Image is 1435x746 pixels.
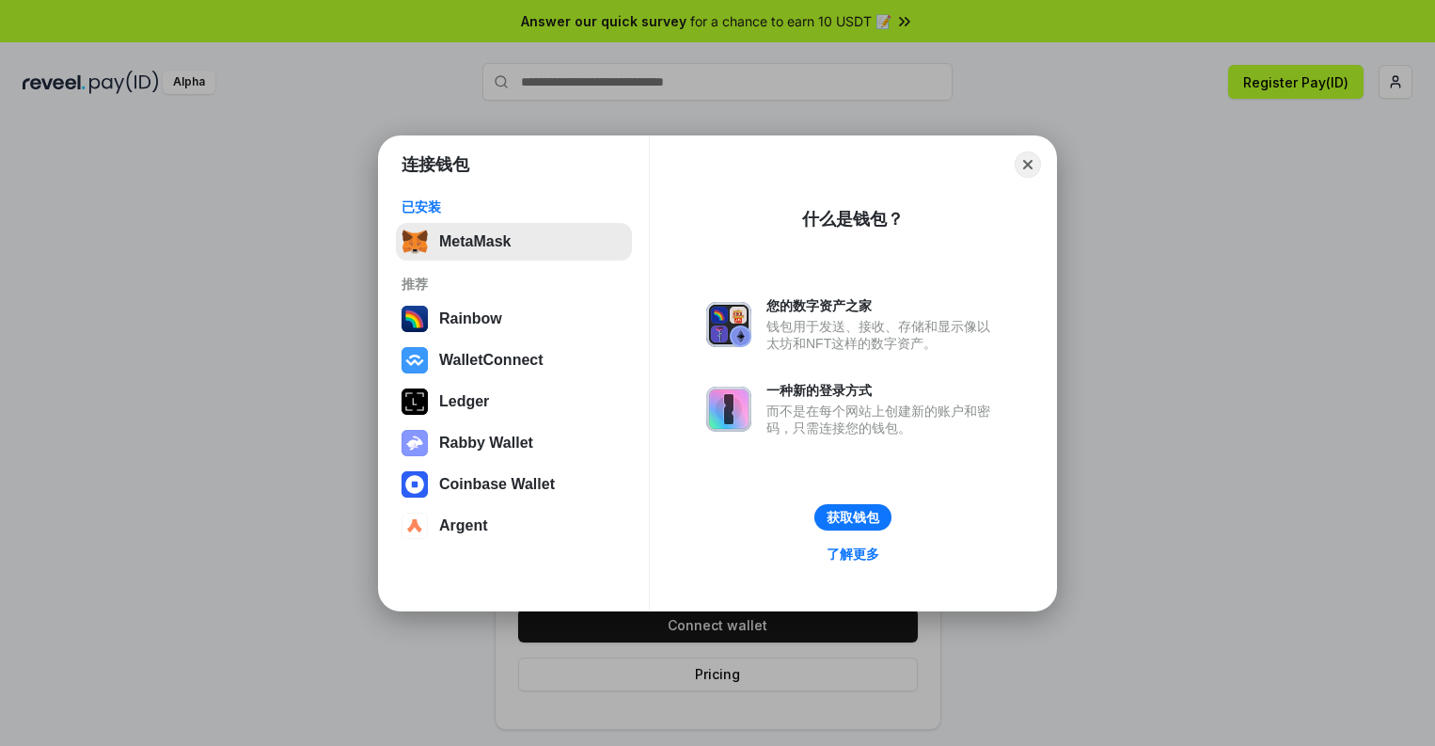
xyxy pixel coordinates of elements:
button: WalletConnect [396,341,632,379]
div: MetaMask [439,233,511,250]
div: 获取钱包 [827,509,879,526]
img: svg+xml,%3Csvg%20width%3D%2228%22%20height%3D%2228%22%20viewBox%3D%220%200%2028%2028%22%20fill%3D... [402,513,428,539]
div: 推荐 [402,276,626,293]
div: 已安装 [402,198,626,215]
div: Rainbow [439,310,502,327]
div: Ledger [439,393,489,410]
button: Argent [396,507,632,545]
button: Ledger [396,383,632,421]
button: Coinbase Wallet [396,466,632,503]
img: svg+xml,%3Csvg%20xmlns%3D%22http%3A%2F%2Fwww.w3.org%2F2000%2Fsvg%22%20fill%3D%22none%22%20viewBox... [706,302,751,347]
a: 了解更多 [815,542,891,566]
button: MetaMask [396,223,632,261]
div: 钱包用于发送、接收、存储和显示像以太坊和NFT这样的数字资产。 [766,318,1000,352]
div: WalletConnect [439,352,544,369]
button: Close [1015,151,1041,178]
img: svg+xml,%3Csvg%20fill%3D%22none%22%20height%3D%2233%22%20viewBox%3D%220%200%2035%2033%22%20width%... [402,229,428,255]
div: Rabby Wallet [439,435,533,452]
img: svg+xml,%3Csvg%20xmlns%3D%22http%3A%2F%2Fwww.w3.org%2F2000%2Fsvg%22%20width%3D%2228%22%20height%3... [402,389,428,415]
h1: 连接钱包 [402,153,469,176]
div: 一种新的登录方式 [766,382,1000,399]
img: svg+xml,%3Csvg%20xmlns%3D%22http%3A%2F%2Fwww.w3.org%2F2000%2Fsvg%22%20fill%3D%22none%22%20viewBox... [402,430,428,456]
div: 您的数字资产之家 [766,297,1000,314]
button: Rainbow [396,300,632,338]
button: Rabby Wallet [396,424,632,462]
img: svg+xml,%3Csvg%20width%3D%2228%22%20height%3D%2228%22%20viewBox%3D%220%200%2028%2028%22%20fill%3D... [402,347,428,373]
img: svg+xml,%3Csvg%20width%3D%22120%22%20height%3D%22120%22%20viewBox%3D%220%200%20120%20120%22%20fil... [402,306,428,332]
div: Coinbase Wallet [439,476,555,493]
div: 什么是钱包？ [802,208,904,230]
div: 了解更多 [827,546,879,563]
img: svg+xml,%3Csvg%20xmlns%3D%22http%3A%2F%2Fwww.w3.org%2F2000%2Fsvg%22%20fill%3D%22none%22%20viewBox... [706,387,751,432]
button: 获取钱包 [814,504,891,531]
img: svg+xml,%3Csvg%20width%3D%2228%22%20height%3D%2228%22%20viewBox%3D%220%200%2028%2028%22%20fill%3D... [402,471,428,498]
div: 而不是在每个网站上创建新的账户和密码，只需连接您的钱包。 [766,403,1000,436]
div: Argent [439,517,488,534]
